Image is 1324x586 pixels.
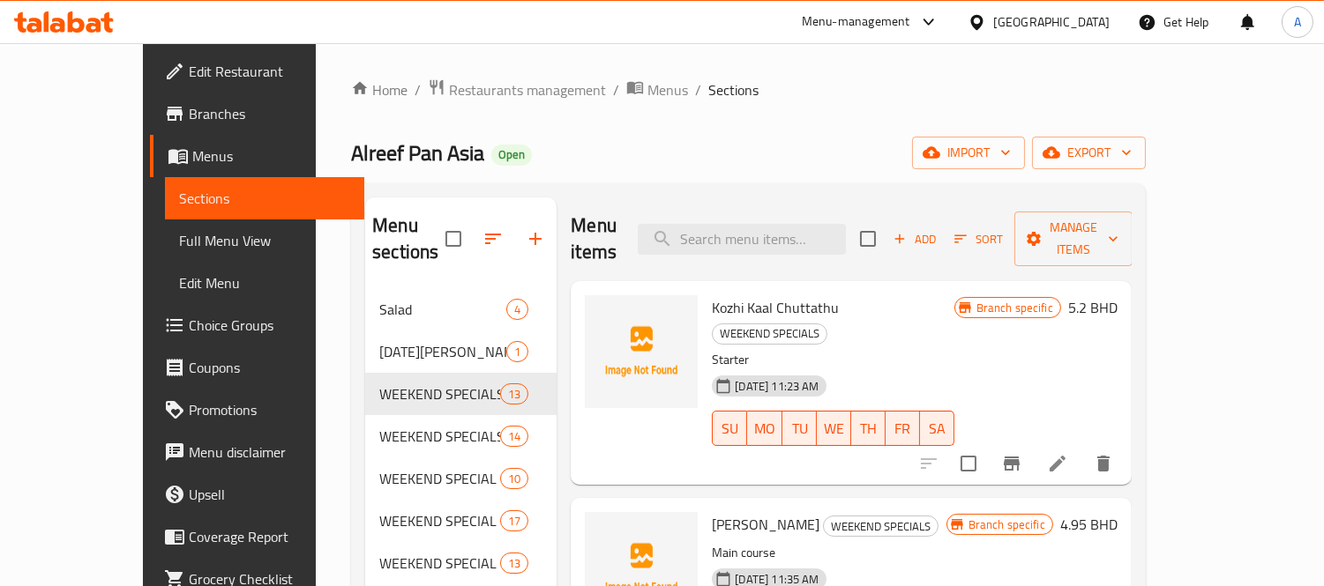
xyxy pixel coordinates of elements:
[817,411,851,446] button: WE
[893,416,913,441] span: FR
[1047,453,1068,474] a: Edit menu item
[415,79,421,100] li: /
[858,416,879,441] span: TH
[150,516,364,558] a: Coverage Report
[365,330,557,373] div: [DATE][PERSON_NAME]1
[379,299,506,320] span: Salad
[1060,512,1118,537] h6: 4.95 BHD
[428,78,606,101] a: Restaurants management
[712,511,819,538] span: [PERSON_NAME]
[507,344,527,360] span: 1
[150,473,364,516] a: Upsell
[969,300,1060,316] span: Branch specific
[189,315,350,336] span: Choice Groups
[993,12,1110,32] div: [GEOGRAPHIC_DATA]
[507,301,527,318] span: 4
[372,212,445,265] h2: Menu sections
[150,93,364,135] a: Branches
[165,262,364,304] a: Edit Menu
[1046,142,1132,164] span: export
[912,137,1025,169] button: import
[613,79,619,100] li: /
[713,323,827,344] span: WEEKEND SPECIALS
[506,341,528,362] div: items
[435,220,472,257] span: Select all sections
[351,78,1146,101] nav: breadcrumb
[712,349,954,371] p: Starter
[712,294,839,321] span: Kozhi Kaal Chuttathu
[150,50,364,93] a: Edit Restaurant
[150,346,364,389] a: Coupons
[501,428,527,445] span: 14
[150,304,364,346] a: Choice Groups
[712,411,747,446] button: SU
[886,411,920,446] button: FR
[491,147,532,162] span: Open
[747,411,782,446] button: MO
[712,542,946,564] p: Main course
[926,142,1011,164] span: import
[954,229,1003,249] span: Sort
[886,226,943,253] button: Add
[712,323,827,345] div: WEEKEND SPECIALS
[943,226,1014,253] span: Sort items
[179,230,350,251] span: Full Menu View
[379,468,500,489] span: WEEKEND SPECIAL
[961,516,1052,533] span: Branch specific
[379,341,506,362] div: ONAM SADHYA
[165,177,364,219] a: Sections
[179,272,350,293] span: Edit Menu
[351,133,484,173] span: Alreef Pan Asia
[823,516,939,537] div: WEEKEND SPECIALS
[189,399,350,420] span: Promotions
[189,103,350,124] span: Branches
[647,79,688,100] span: Menus
[991,442,1033,485] button: Branch-specific-item
[720,416,740,441] span: SU
[379,426,500,447] span: WEEKEND SPECIALS
[782,411,817,446] button: TU
[920,411,954,446] button: SA
[500,553,528,574] div: items
[351,79,408,100] a: Home
[1014,211,1133,266] button: Manage items
[365,288,557,330] div: Salad4
[851,411,886,446] button: TH
[192,145,350,167] span: Menus
[365,457,557,500] div: WEEKEND SPECIAL10
[365,500,557,542] div: WEEKEND SPECIAL17
[179,188,350,209] span: Sections
[189,441,350,463] span: Menu disclaimer
[379,510,500,531] span: WEEKEND SPECIAL
[379,553,500,574] span: WEEKEND SPECIAL
[501,513,527,530] span: 17
[638,224,846,255] input: search
[571,212,617,265] h2: Menu items
[365,415,557,457] div: WEEKEND SPECIALS14
[150,135,364,177] a: Menus
[1032,137,1146,169] button: export
[1029,217,1118,261] span: Manage items
[150,431,364,473] a: Menu disclaimer
[927,416,947,441] span: SA
[189,357,350,378] span: Coupons
[950,445,987,482] span: Select to update
[824,516,938,537] span: WEEKEND SPECIALS
[789,416,810,441] span: TU
[695,79,701,100] li: /
[849,220,886,257] span: Select section
[506,299,528,320] div: items
[886,226,943,253] span: Add item
[950,226,1007,253] button: Sort
[365,373,557,415] div: WEEKEND SPECIALS13
[824,416,844,441] span: WE
[379,383,500,404] span: WEEKEND SPECIALS
[365,542,557,584] div: WEEKEND SPECIAL13
[150,389,364,431] a: Promotions
[189,484,350,505] span: Upsell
